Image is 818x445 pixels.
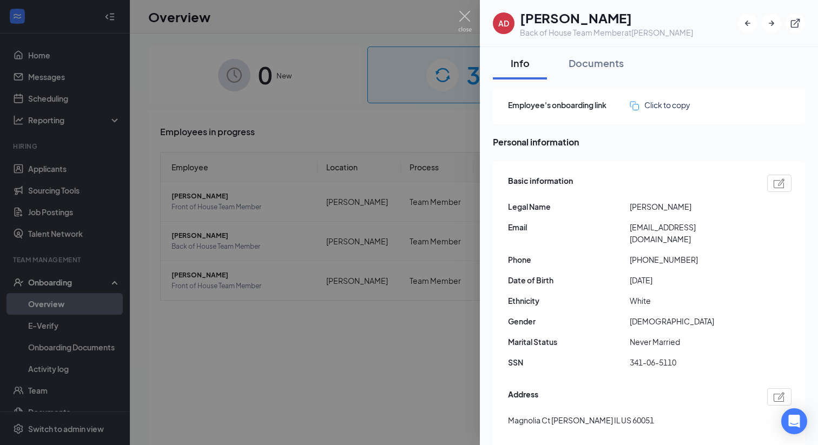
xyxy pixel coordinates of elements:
button: Click to copy [630,99,690,111]
svg: ExternalLink [790,18,801,29]
span: Never Married [630,336,751,348]
span: [DATE] [630,274,751,286]
span: [EMAIL_ADDRESS][DOMAIN_NAME] [630,221,751,245]
svg: ArrowLeftNew [742,18,753,29]
span: Legal Name [508,201,630,212]
span: Employee's onboarding link [508,99,630,111]
span: [DEMOGRAPHIC_DATA] [630,315,751,327]
span: White [630,295,751,307]
span: [PHONE_NUMBER] [630,254,751,265]
span: Magnolia Ct [PERSON_NAME] IL US 60051 [508,414,654,426]
span: [PERSON_NAME] [630,201,751,212]
span: Address [508,388,538,406]
div: Open Intercom Messenger [781,408,807,434]
span: Ethnicity [508,295,630,307]
span: 341-06-5110 [630,356,751,368]
div: AD [498,18,509,29]
button: ExternalLink [786,14,805,33]
div: Info [504,56,536,70]
span: Email [508,221,630,233]
span: Marital Status [508,336,630,348]
span: SSN [508,356,630,368]
span: Personal information [493,135,805,149]
span: Basic information [508,175,573,192]
img: click-to-copy.71757273a98fde459dfc.svg [630,101,639,110]
button: ArrowRight [762,14,781,33]
span: Gender [508,315,630,327]
span: Date of Birth [508,274,630,286]
div: Back of House Team Member at [PERSON_NAME] [520,27,693,38]
h1: [PERSON_NAME] [520,9,693,27]
svg: ArrowRight [766,18,777,29]
div: Documents [569,56,624,70]
button: ArrowLeftNew [738,14,757,33]
span: Phone [508,254,630,265]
